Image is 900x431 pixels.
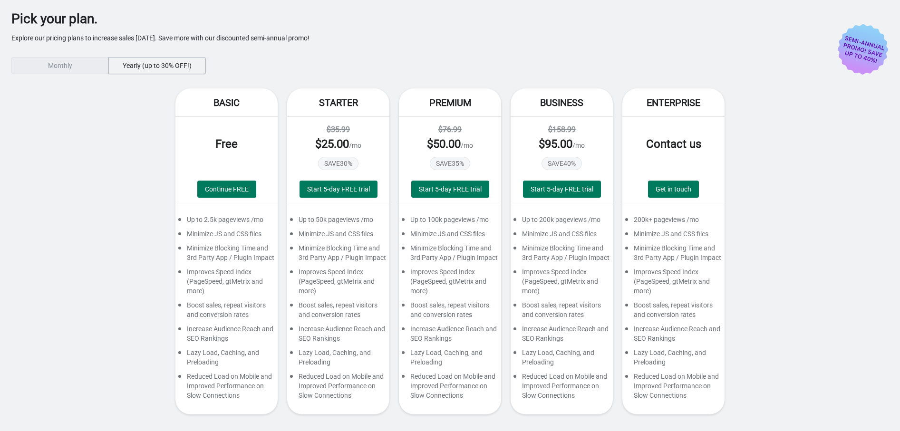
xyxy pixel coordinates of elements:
a: Get in touch [648,181,699,198]
div: /mo [297,136,380,152]
div: Boost sales, repeat visitors and conversion rates [175,300,278,324]
div: Up to 50k pageviews /mo [287,215,389,229]
div: Up to 2.5k pageviews /mo [175,215,278,229]
span: SAVE 30 % [318,157,358,170]
div: Boost sales, repeat visitors and conversion rates [399,300,501,324]
span: Start 5-day FREE trial [307,185,370,193]
span: $ 95.00 [539,137,572,151]
span: Free [215,137,238,151]
span: Start 5-day FREE trial [531,185,593,193]
span: SAVE 40 % [542,157,582,170]
div: Lazy Load, Caching, and Preloading [287,348,389,372]
div: /mo [408,136,492,152]
div: Basic [175,88,278,117]
div: Increase Audience Reach and SEO Rankings [287,324,389,348]
div: Reduced Load on Mobile and Improved Performance on Slow Connections [287,372,389,405]
span: $ 50.00 [427,137,461,151]
div: Business [511,88,613,117]
button: Yearly (up to 30% OFF!) [108,57,206,74]
div: Minimize Blocking Time and 3rd Party App / Plugin Impact [622,243,725,267]
div: Minimize JS and CSS files [511,229,613,243]
div: /mo [520,136,603,152]
div: Improves Speed Index (PageSpeed, gtMetrix and more) [511,267,613,300]
div: $76.99 [408,124,492,135]
span: Get in touch [656,185,691,193]
button: Continue FREE [197,181,256,198]
div: Boost sales, repeat visitors and conversion rates [511,300,613,324]
div: Improves Speed Index (PageSpeed, gtMetrix and more) [175,267,278,300]
img: price-promo-badge-d5c1d69d.svg [837,24,889,75]
div: Improves Speed Index (PageSpeed, gtMetrix and more) [622,267,725,300]
div: Increase Audience Reach and SEO Rankings [175,324,278,348]
div: Lazy Load, Caching, and Preloading [399,348,501,372]
span: SAVE 35 % [430,157,470,170]
p: Explore our pricing plans to increase sales [DATE]. Save more with our discounted semi-annual promo! [11,33,860,43]
div: Boost sales, repeat visitors and conversion rates [287,300,389,324]
div: Minimize JS and CSS files [175,229,278,243]
div: Increase Audience Reach and SEO Rankings [511,324,613,348]
div: Minimize JS and CSS files [287,229,389,243]
div: Enterprise [622,88,725,117]
span: Continue FREE [205,185,249,193]
div: 200k+ pageviews /mo [622,215,725,229]
button: Start 5-day FREE trial [523,181,601,198]
div: Minimize JS and CSS files [622,229,725,243]
div: Premium [399,88,501,117]
div: Reduced Load on Mobile and Improved Performance on Slow Connections [511,372,613,405]
button: Start 5-day FREE trial [300,181,377,198]
div: Improves Speed Index (PageSpeed, gtMetrix and more) [399,267,501,300]
div: Minimize JS and CSS files [399,229,501,243]
span: Start 5-day FREE trial [419,185,482,193]
div: Boost sales, repeat visitors and conversion rates [622,300,725,324]
div: Pick your plan. [11,14,860,24]
div: Increase Audience Reach and SEO Rankings [622,324,725,348]
div: Reduced Load on Mobile and Improved Performance on Slow Connections [399,372,501,405]
div: Starter [287,88,389,117]
div: Reduced Load on Mobile and Improved Performance on Slow Connections [622,372,725,405]
div: $158.99 [520,124,603,135]
div: Lazy Load, Caching, and Preloading [511,348,613,372]
span: Yearly (up to 30% OFF!) [123,62,192,69]
div: Minimize Blocking Time and 3rd Party App / Plugin Impact [399,243,501,267]
div: Improves Speed Index (PageSpeed, gtMetrix and more) [287,267,389,300]
div: Minimize Blocking Time and 3rd Party App / Plugin Impact [287,243,389,267]
span: Contact us [646,137,701,151]
div: Lazy Load, Caching, and Preloading [175,348,278,372]
div: Up to 100k pageviews /mo [399,215,501,229]
div: Minimize Blocking Time and 3rd Party App / Plugin Impact [175,243,278,267]
div: Increase Audience Reach and SEO Rankings [399,324,501,348]
div: Lazy Load, Caching, and Preloading [622,348,725,372]
div: Minimize Blocking Time and 3rd Party App / Plugin Impact [511,243,613,267]
button: Start 5-day FREE trial [411,181,489,198]
div: $35.99 [297,124,380,135]
span: $ 25.00 [315,137,349,151]
div: Reduced Load on Mobile and Improved Performance on Slow Connections [175,372,278,405]
div: Up to 200k pageviews /mo [511,215,613,229]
